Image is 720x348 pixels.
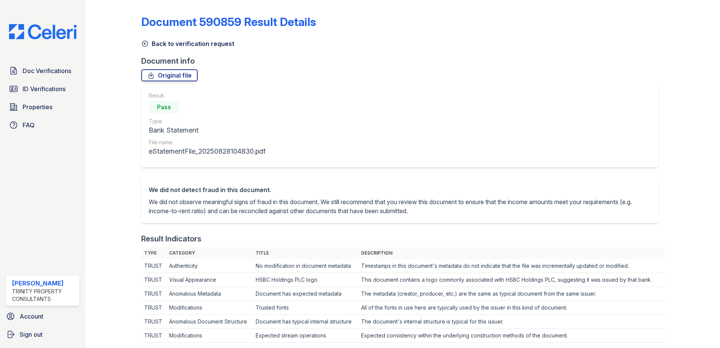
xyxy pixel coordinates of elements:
[141,287,166,301] td: TRUST
[12,279,76,288] div: [PERSON_NAME]
[141,39,234,48] a: Back to verification request
[358,329,664,343] td: Expected consistency within the underlying construction methods of the document.
[12,288,76,303] div: Trinity Property Consultants
[6,63,79,78] a: Doc Verifications
[358,273,664,287] td: This document contains a logo commonly associated with HSBC Holdings PLC, suggesting it was issue...
[141,273,166,287] td: TRUST
[166,329,253,343] td: Modifications
[20,312,43,321] span: Account
[6,99,79,114] a: Properties
[149,125,265,136] div: Bank Statement
[358,315,664,329] td: The document's internal structure is typical for this issuer.
[6,118,79,133] a: FAQ
[141,301,166,315] td: TRUST
[141,56,664,66] div: Document info
[141,15,316,29] a: Document 590859 Result Details
[358,287,664,301] td: The metadata (creator, producer, etc.) are the same as typical document from the same issuer.
[358,301,664,315] td: All of the fonts in use here are typically used by the issuer in this kind of document.
[166,315,253,329] td: Anomalous Document Structure
[358,259,664,273] td: Timestamps in this document's metadata do not indicate that the file was incrementally updated or...
[358,247,664,259] th: Description
[166,273,253,287] td: Visual Appearance
[141,259,166,273] td: TRUST
[20,330,43,339] span: Sign out
[253,247,358,259] th: Title
[6,81,79,96] a: ID Verifications
[3,24,82,39] img: CE_Logo_Blue-a8612792a0a2168367f1c8372b55b34899dd931a85d93a1a3d3e32e68fde9ad4.png
[166,287,253,301] td: Anomalous Metadata
[166,247,253,259] th: Category
[141,329,166,343] td: TRUST
[3,327,82,342] a: Sign out
[149,197,651,215] p: We did not observe meaningful signs of fraud in this document. We still recommend that you review...
[253,259,358,273] td: No modification in document metadata
[149,185,651,194] div: We did not detect fraud in this document.
[149,139,265,146] div: File name
[23,102,52,111] span: Properties
[141,69,198,81] a: Original file
[3,309,82,324] a: Account
[253,315,358,329] td: Document has typical internal structure
[141,234,201,244] div: Result Indicators
[149,101,179,113] div: Pass
[149,118,265,125] div: Type
[23,121,35,130] span: FAQ
[253,301,358,315] td: Trusted fonts
[23,84,66,93] span: ID Verifications
[141,247,166,259] th: Type
[253,287,358,301] td: Document has expected metadata
[149,146,265,157] div: eStatementFile_20250828104830.pdf
[149,92,265,99] div: Result
[253,329,358,343] td: Expected stream operations
[253,273,358,287] td: HSBC Holdings PLC logo
[141,315,166,329] td: TRUST
[23,66,71,75] span: Doc Verifications
[166,301,253,315] td: Modifications
[166,259,253,273] td: Authenticity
